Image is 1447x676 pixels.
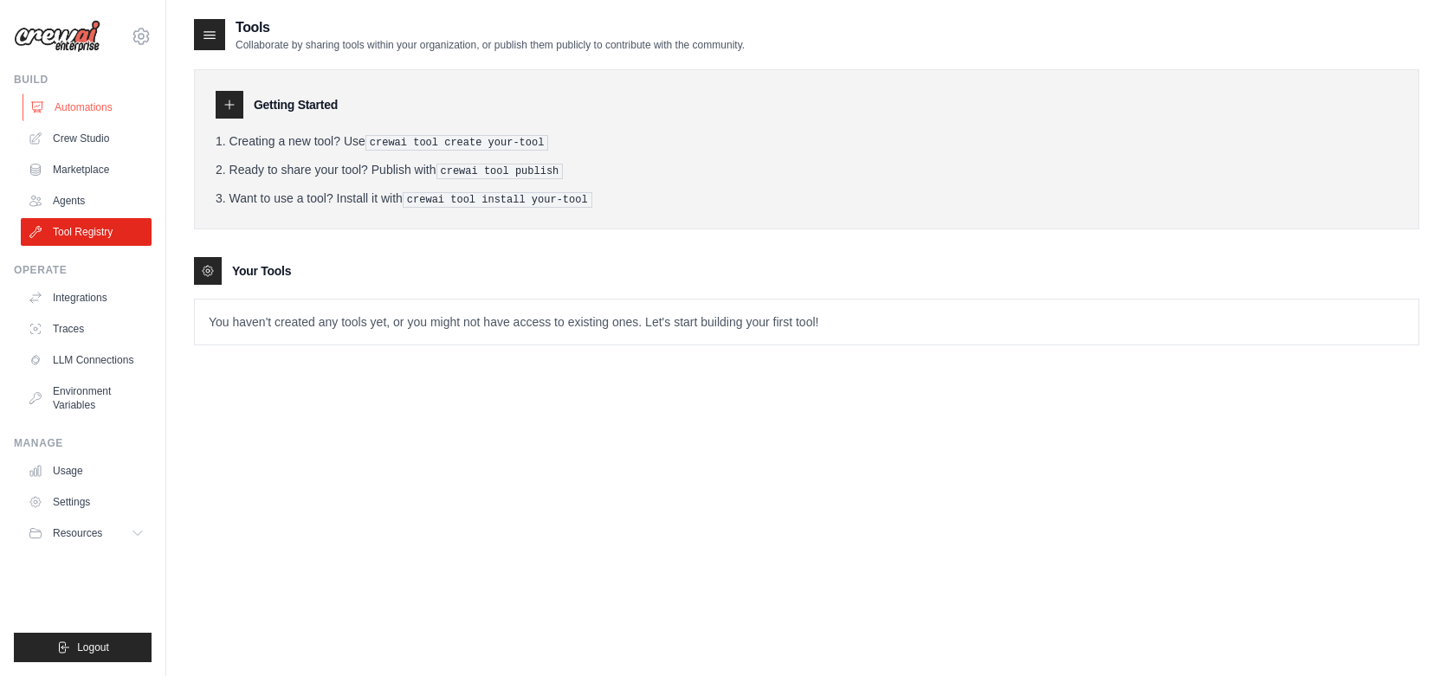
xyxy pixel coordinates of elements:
img: Logo [14,20,100,53]
pre: crewai tool install your-tool [403,192,592,208]
a: Traces [21,315,152,343]
a: Settings [21,488,152,516]
p: Collaborate by sharing tools within your organization, or publish them publicly to contribute wit... [236,38,745,52]
h3: Your Tools [232,262,291,280]
pre: crewai tool publish [436,164,564,179]
p: You haven't created any tools yet, or you might not have access to existing ones. Let's start bui... [195,299,1418,344]
li: Want to use a tool? Install it with [216,190,1398,208]
a: LLM Connections [21,346,152,374]
button: Logout [14,633,152,662]
pre: crewai tool create your-tool [365,135,549,151]
span: Logout [77,641,109,654]
a: Agents [21,187,152,215]
a: Crew Studio [21,125,152,152]
a: Tool Registry [21,218,152,246]
h2: Tools [236,17,745,38]
h3: Getting Started [254,96,338,113]
div: Manage [14,436,152,450]
button: Resources [21,519,152,547]
a: Environment Variables [21,377,152,419]
li: Ready to share your tool? Publish with [216,161,1398,179]
a: Usage [21,457,152,485]
a: Automations [23,93,153,121]
span: Resources [53,526,102,540]
div: Operate [14,263,152,277]
a: Marketplace [21,156,152,183]
li: Creating a new tool? Use [216,132,1398,151]
a: Integrations [21,284,152,312]
div: Build [14,73,152,87]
